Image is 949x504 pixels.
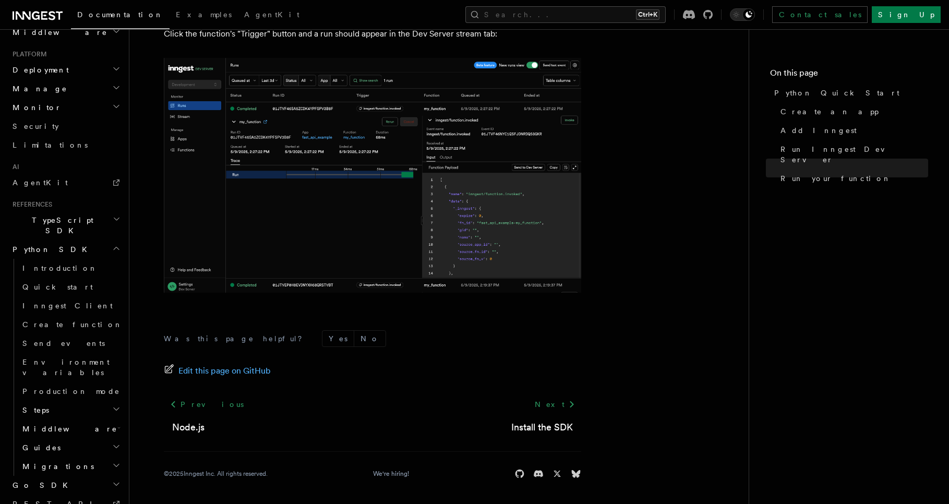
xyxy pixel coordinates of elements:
[511,420,573,435] a: Install the SDK
[22,302,113,310] span: Inngest Client
[373,470,409,478] a: We're hiring!
[730,8,755,21] button: Toggle dark mode
[18,442,61,453] span: Guides
[774,88,899,98] span: Python Quick Start
[8,476,123,495] button: Go SDK
[164,333,309,344] p: Was this page helpful?
[354,331,386,346] button: No
[13,122,59,130] span: Security
[8,83,67,94] span: Manage
[22,358,110,377] span: Environment variables
[770,83,928,102] a: Python Quick Start
[780,173,891,184] span: Run your function
[322,331,354,346] button: Yes
[8,136,123,154] a: Limitations
[776,102,928,121] a: Create an app
[18,457,123,476] button: Migrations
[8,215,113,236] span: TypeScript SDK
[178,364,271,378] span: Edit this page on GitHub
[780,144,928,165] span: Run Inngest Dev Server
[465,6,666,23] button: Search...Ctrl+K
[18,296,123,315] a: Inngest Client
[8,173,123,192] a: AgentKit
[170,3,238,28] a: Examples
[8,117,123,136] a: Security
[8,211,123,240] button: TypeScript SDK
[776,169,928,188] a: Run your function
[8,163,19,171] span: AI
[8,244,93,255] span: Python SDK
[18,334,123,353] a: Send events
[18,424,117,434] span: Middleware
[18,461,94,472] span: Migrations
[164,364,271,378] a: Edit this page on GitHub
[22,387,120,395] span: Production mode
[22,283,93,291] span: Quick start
[22,339,105,347] span: Send events
[13,178,68,187] span: AgentKit
[8,259,123,476] div: Python SDK
[8,50,47,58] span: Platform
[776,121,928,140] a: Add Inngest
[636,9,659,20] kbd: Ctrl+K
[22,320,123,329] span: Create function
[8,98,123,117] button: Monitor
[8,65,69,75] span: Deployment
[780,106,879,117] span: Create an app
[18,259,123,278] a: Introduction
[8,200,52,209] span: References
[18,353,123,382] a: Environment variables
[22,264,98,272] span: Introduction
[8,61,123,79] button: Deployment
[164,470,268,478] div: © 2025 Inngest Inc. All rights reserved.
[172,420,205,435] a: Node.js
[8,79,123,98] button: Manage
[238,3,306,28] a: AgentKit
[71,3,170,29] a: Documentation
[18,405,49,415] span: Steps
[776,140,928,169] a: Run Inngest Dev Server
[18,382,123,401] a: Production mode
[8,480,74,490] span: Go SDK
[780,125,857,136] span: Add Inngest
[8,27,107,38] span: Middleware
[18,401,123,419] button: Steps
[244,10,299,19] span: AgentKit
[772,6,868,23] a: Contact sales
[176,10,232,19] span: Examples
[164,27,581,41] p: Click the function's "Trigger" button and a run should appear in the Dev Server stream tab:
[8,23,123,42] button: Middleware
[770,67,928,83] h4: On this page
[8,102,62,113] span: Monitor
[164,58,581,293] img: quick-start-run.png
[77,10,163,19] span: Documentation
[164,395,250,414] a: Previous
[872,6,941,23] a: Sign Up
[18,438,123,457] button: Guides
[18,315,123,334] a: Create function
[18,278,123,296] a: Quick start
[8,240,123,259] button: Python SDK
[18,419,123,438] button: Middleware
[13,141,88,149] span: Limitations
[528,395,581,414] a: Next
